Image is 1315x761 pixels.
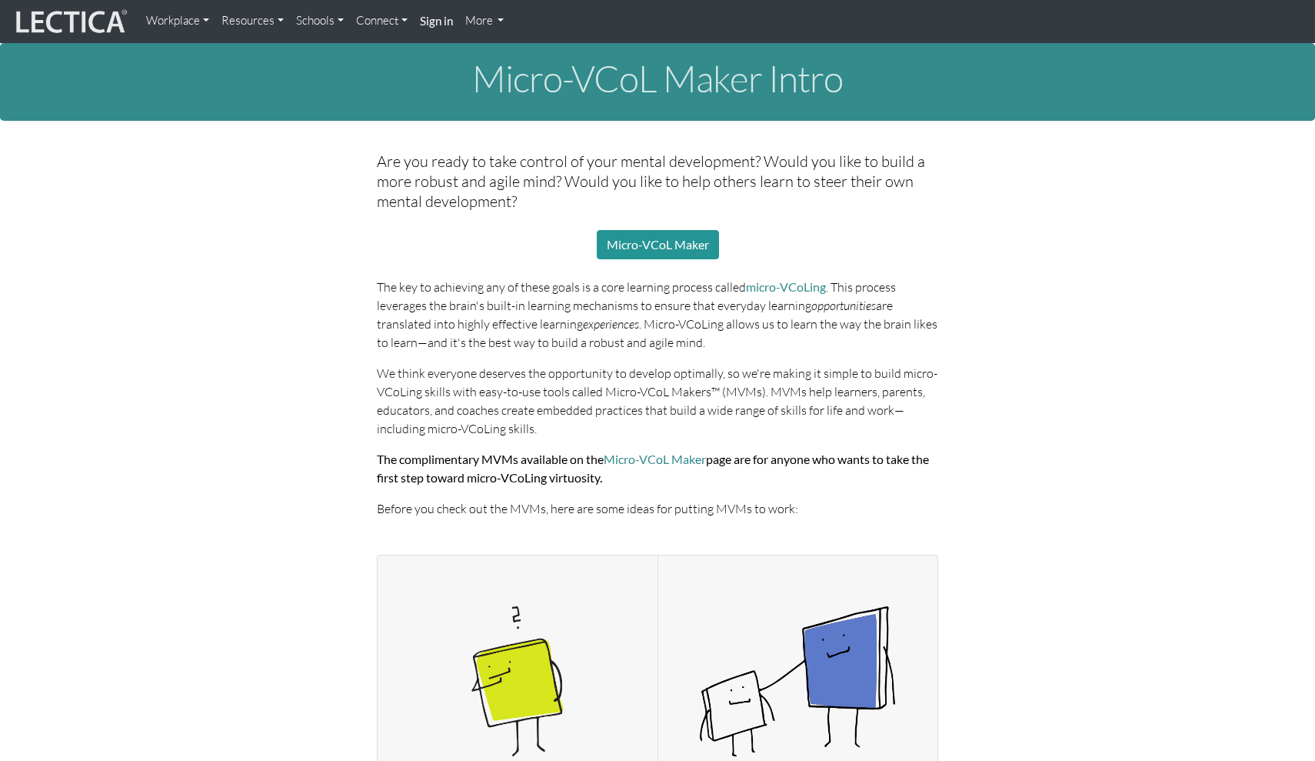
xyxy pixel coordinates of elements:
[746,279,826,294] a: micro-VCoLing
[215,6,290,36] a: Resources
[377,452,929,485] strong: The complimentary MVMs available on the page are for anyone who wants to take the first step towa...
[420,14,453,28] strong: Sign in
[140,6,215,36] a: Workplace
[811,298,876,313] em: opportunities
[377,278,938,352] p: The key to achieving any of these goals is a core learning process called . This process leverage...
[377,152,938,212] h5: Are you ready to take control of your mental development? Would you like to build a more robust a...
[583,316,639,332] em: experiences
[12,7,128,36] img: lecticalive
[597,230,719,259] a: Micro-VCoL Maker
[604,452,706,466] a: Micro-VCoL Maker
[459,6,511,36] a: More
[15,58,1300,99] h1: Micro-VCoL Maker Intro
[414,6,459,37] a: Sign in
[350,6,414,36] a: Connect
[290,6,350,36] a: Schools
[377,364,938,438] p: We think everyone deserves the opportunity to develop optimally, so we're making it simple to bui...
